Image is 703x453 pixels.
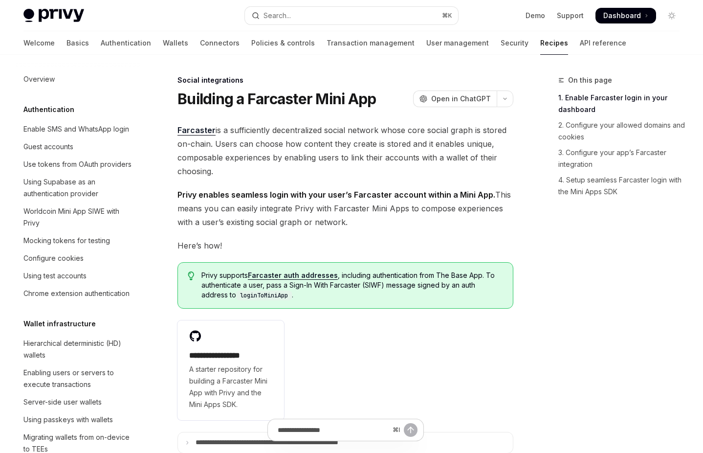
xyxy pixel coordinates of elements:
[16,364,141,393] a: Enabling users or servers to execute transactions
[23,270,87,282] div: Using test accounts
[200,31,240,55] a: Connectors
[23,205,135,229] div: Worldcoin Mini App SIWE with Privy
[177,239,513,252] span: Here’s how!
[16,156,141,173] a: Use tokens from OAuth providers
[23,396,102,408] div: Server-side user wallets
[558,117,687,145] a: 2. Configure your allowed domains and cookies
[664,8,680,23] button: Toggle dark mode
[101,31,151,55] a: Authentication
[177,125,216,136] a: Farcaster
[23,9,84,23] img: light logo
[23,288,130,299] div: Chrome extension authentication
[189,363,272,410] span: A starter repository for building a Farcaster Mini App with Privy and the Mini Apps SDK.
[248,271,338,280] a: Farcaster auth addresses
[16,411,141,429] a: Using passkeys with wallets
[540,31,568,55] a: Recipes
[16,173,141,203] a: Using Supabase as an authentication provider
[16,70,141,88] a: Overview
[23,414,113,426] div: Using passkeys with wallets
[558,145,687,172] a: 3. Configure your app’s Farcaster integration
[163,31,188,55] a: Wallets
[327,31,415,55] a: Transaction management
[595,8,656,23] a: Dashboard
[188,272,195,280] svg: Tip
[23,141,73,153] div: Guest accounts
[245,7,459,24] button: Open search
[16,138,141,156] a: Guest accounts
[23,176,135,200] div: Using Supabase as an authentication provider
[23,31,55,55] a: Welcome
[16,335,141,364] a: Hierarchical deterministic (HD) wallets
[23,338,135,361] div: Hierarchical deterministic (HD) wallets
[23,159,132,170] div: Use tokens from OAuth providers
[580,31,626,55] a: API reference
[177,90,376,108] h1: Building a Farcaster Mini App
[413,91,497,107] button: Open in ChatGPT
[558,90,687,117] a: 1. Enable Farcaster login in your dashboard
[251,31,315,55] a: Policies & controls
[177,123,513,178] span: is a sufficiently decentralized social network whose core social graph is stored on-chain. Users ...
[603,11,641,21] span: Dashboard
[278,419,389,441] input: Ask a question...
[16,393,141,411] a: Server-side user wallets
[177,188,513,229] span: This means you can easily integrate Privy with Farcaster Mini Apps to compose experiences with a ...
[558,172,687,200] a: 4. Setup seamless Farcaster login with the Mini Apps SDK
[426,31,489,55] a: User management
[23,123,129,135] div: Enable SMS and WhatsApp login
[501,31,528,55] a: Security
[404,423,417,437] button: Send message
[177,190,495,200] strong: Privy enables seamless login with your user’s Farcaster account within a Mini App.
[442,12,452,20] span: ⌘ K
[431,94,491,104] span: Open in ChatGPT
[23,318,96,330] h5: Wallet infrastructure
[16,249,141,267] a: Configure cookies
[16,232,141,249] a: Mocking tokens for testing
[16,120,141,138] a: Enable SMS and WhatsApp login
[201,271,503,300] span: Privy supports , including authentication from The Base App. To authenticate a user, pass a Sign-...
[23,73,55,85] div: Overview
[16,285,141,302] a: Chrome extension authentication
[23,104,74,115] h5: Authentication
[236,291,292,300] code: loginToMiniApp
[526,11,545,21] a: Demo
[66,31,89,55] a: Basics
[16,267,141,285] a: Using test accounts
[23,235,110,247] div: Mocking tokens for testing
[264,10,291,22] div: Search...
[557,11,584,21] a: Support
[177,320,284,420] a: **** **** **** **A starter repository for building a Farcaster Mini App with Privy and the Mini A...
[177,75,513,85] div: Social integrations
[23,252,84,264] div: Configure cookies
[16,203,141,232] a: Worldcoin Mini App SIWE with Privy
[568,74,612,86] span: On this page
[23,367,135,390] div: Enabling users or servers to execute transactions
